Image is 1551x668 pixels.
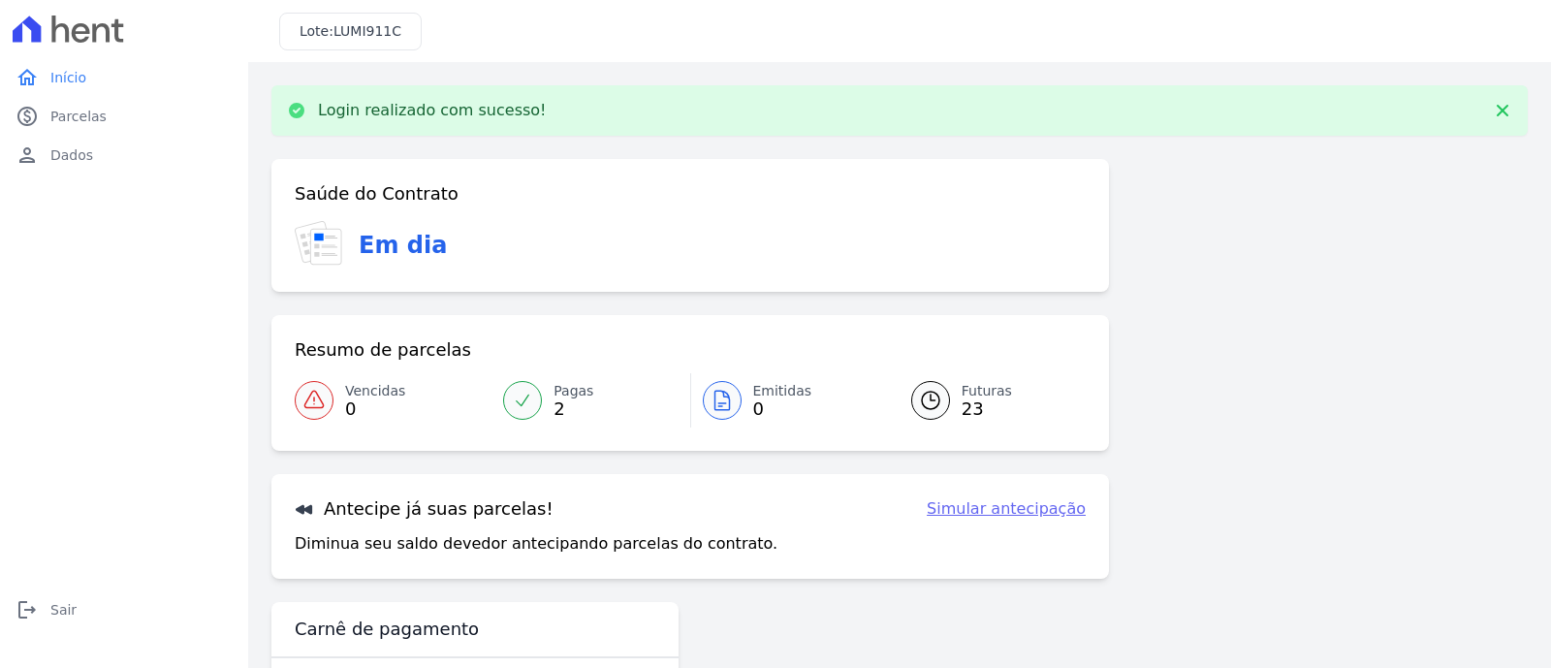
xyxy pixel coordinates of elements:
[753,401,812,417] span: 0
[888,373,1086,428] a: Futuras 23
[962,401,1012,417] span: 23
[318,101,547,120] p: Login realizado com sucesso!
[16,66,39,89] i: home
[295,373,491,428] a: Vencidas 0
[16,105,39,128] i: paid
[50,145,93,165] span: Dados
[345,401,405,417] span: 0
[554,401,593,417] span: 2
[295,497,554,521] h3: Antecipe já suas parcelas!
[16,598,39,621] i: logout
[16,143,39,167] i: person
[295,532,777,556] p: Diminua seu saldo devedor antecipando parcelas do contrato.
[927,497,1086,521] a: Simular antecipação
[359,228,447,263] h3: Em dia
[691,373,888,428] a: Emitidas 0
[345,381,405,401] span: Vencidas
[50,68,86,87] span: Início
[8,136,240,175] a: personDados
[295,618,479,641] h3: Carnê de pagamento
[50,600,77,620] span: Sair
[8,58,240,97] a: homeInício
[753,381,812,401] span: Emitidas
[295,338,471,362] h3: Resumo de parcelas
[295,182,459,206] h3: Saúde do Contrato
[554,381,593,401] span: Pagas
[300,21,401,42] h3: Lote:
[333,23,401,39] span: LUMI911C
[50,107,107,126] span: Parcelas
[8,590,240,629] a: logoutSair
[962,381,1012,401] span: Futuras
[491,373,689,428] a: Pagas 2
[8,97,240,136] a: paidParcelas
